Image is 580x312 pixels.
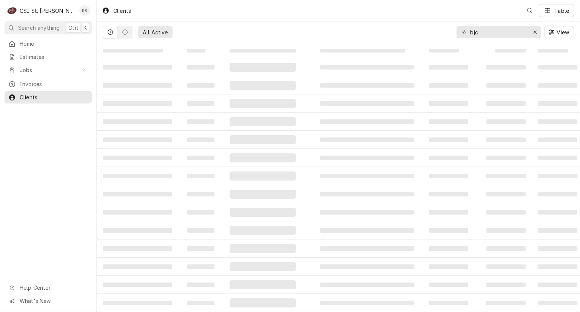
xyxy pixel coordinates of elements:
span: ‌ [486,301,526,305]
span: ‌ [429,228,468,233]
button: Erase input [529,26,541,38]
span: ‌ [486,228,526,233]
span: ‌ [320,228,414,233]
span: ‌ [486,83,526,88]
a: Go to What's New [5,295,92,307]
span: ‌ [187,228,214,233]
span: ‌ [538,246,577,251]
span: ‌ [486,192,526,196]
span: ‌ [230,280,296,289]
span: K [83,24,87,32]
span: ‌ [538,49,568,53]
span: ‌ [187,65,214,70]
span: ‌ [187,210,214,215]
span: ‌ [320,137,414,142]
span: ‌ [320,101,414,106]
span: ‌ [320,119,414,124]
span: ‌ [103,283,172,287]
span: ‌ [103,119,172,124]
span: ‌ [103,101,172,106]
span: ‌ [230,63,296,72]
span: ‌ [230,49,296,53]
span: Help Center [20,284,87,292]
span: ‌ [230,135,296,144]
span: ‌ [187,101,214,106]
span: ‌ [103,83,172,88]
div: C [7,5,17,16]
a: Go to Jobs [5,64,92,76]
span: ‌ [103,137,172,142]
span: ‌ [538,264,577,269]
span: Ctrl [68,24,78,32]
div: KS [79,5,90,16]
span: ‌ [230,117,296,126]
span: ‌ [187,246,214,251]
span: ‌ [230,81,296,90]
span: ‌ [538,228,577,233]
span: ‌ [187,119,214,124]
span: ‌ [429,65,468,70]
span: ‌ [230,190,296,199]
span: ‌ [538,83,577,88]
span: ‌ [320,301,414,305]
div: CSI St. Louis's Avatar [7,5,17,16]
button: Open search [524,5,536,17]
span: ‌ [429,156,468,160]
a: Estimates [5,51,92,63]
span: ‌ [429,210,468,215]
span: ‌ [486,156,526,160]
span: ‌ [320,192,414,196]
span: ‌ [429,264,468,269]
button: Search anythingCtrlK [5,21,92,34]
span: ‌ [320,210,414,215]
span: ‌ [230,208,296,217]
span: ‌ [103,49,163,53]
div: Table [554,7,569,15]
span: ‌ [320,174,414,178]
span: ‌ [103,228,172,233]
span: ‌ [486,264,526,269]
span: ‌ [538,101,577,106]
span: Estimates [20,53,88,61]
span: ‌ [103,210,172,215]
span: ‌ [103,301,172,305]
span: ‌ [538,137,577,142]
span: Search anything [18,24,60,32]
span: ‌ [187,83,214,88]
span: ‌ [103,192,172,196]
span: ‌ [486,246,526,251]
span: ‌ [538,119,577,124]
span: ‌ [429,174,468,178]
span: ‌ [486,101,526,106]
span: ‌ [320,156,414,160]
span: ‌ [320,264,414,269]
div: All Active [143,28,168,36]
span: ‌ [538,174,577,178]
span: ‌ [320,283,414,287]
span: ‌ [486,210,526,215]
span: ‌ [103,65,172,70]
span: Invoices [20,80,88,88]
span: ‌ [187,137,214,142]
span: ‌ [538,65,577,70]
span: ‌ [429,301,468,305]
span: ‌ [429,192,468,196]
span: ‌ [103,264,172,269]
span: Jobs [20,66,77,74]
span: ‌ [486,65,526,70]
span: ‌ [429,101,468,106]
input: Keyword search [470,26,527,38]
span: ‌ [429,119,468,124]
span: ‌ [429,246,468,251]
span: ‌ [538,192,577,196]
span: ‌ [230,244,296,253]
span: ‌ [486,137,526,142]
span: ‌ [187,283,214,287]
span: ‌ [230,226,296,235]
span: ‌ [230,298,296,307]
a: Clients [5,91,92,103]
span: ‌ [230,99,296,108]
table: All Active Clients List Loading [97,43,580,312]
div: Kris Swearingen's Avatar [79,5,90,16]
button: View [544,26,574,38]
